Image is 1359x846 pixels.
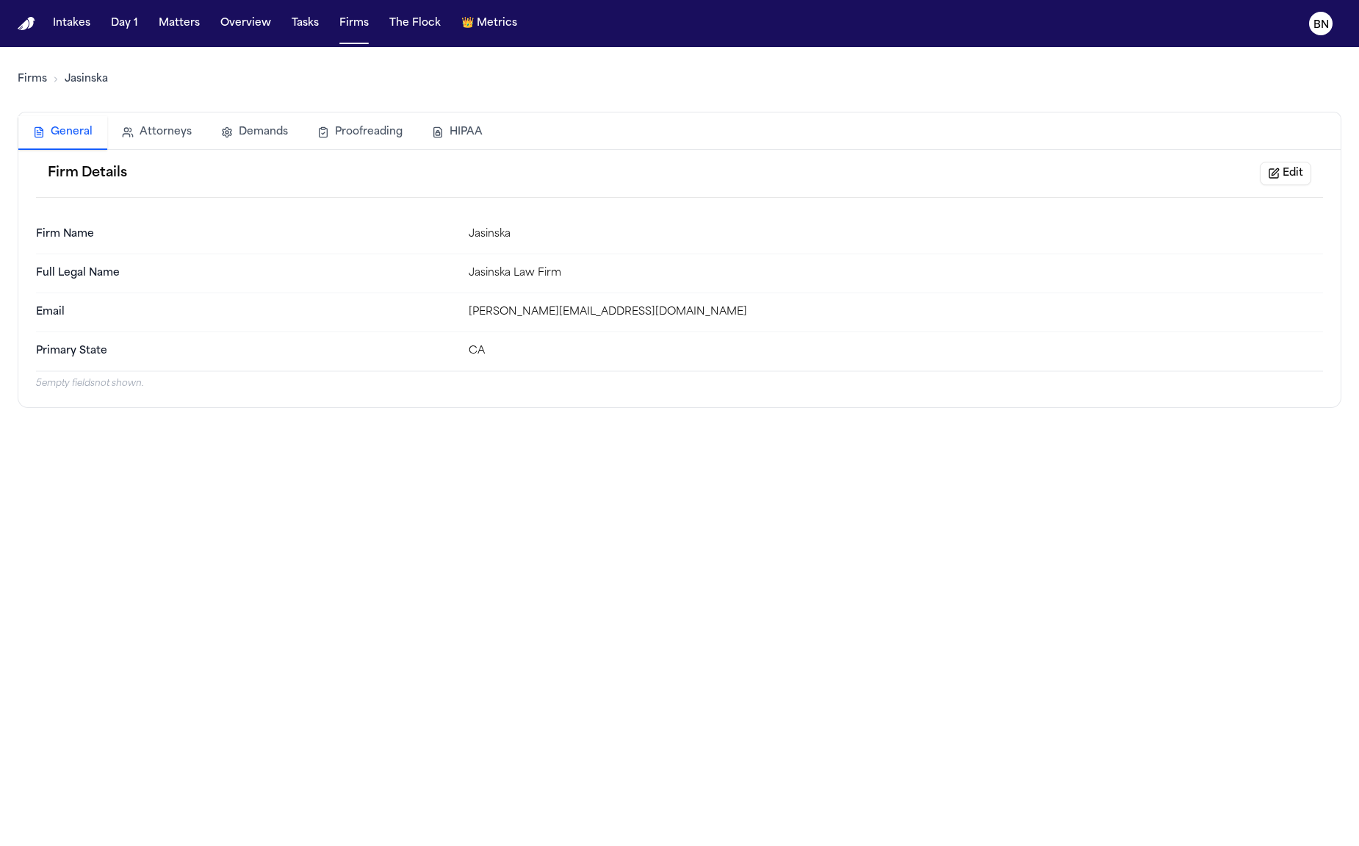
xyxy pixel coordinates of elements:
[47,10,96,37] button: Intakes
[469,344,1323,359] div: CA
[36,344,457,359] dt: Primary State
[18,17,35,31] a: Home
[107,116,206,148] button: Attorneys
[469,305,1323,320] div: [PERSON_NAME][EMAIL_ADDRESS][DOMAIN_NAME]
[153,10,206,37] button: Matters
[65,72,108,87] a: Jasinska
[334,10,375,37] button: Firms
[48,163,127,184] h2: Firm Details
[18,116,107,150] button: General
[18,72,47,87] a: Firms
[383,10,447,37] button: The Flock
[18,17,35,31] img: Finch Logo
[417,116,497,148] button: HIPAA
[215,10,277,37] button: Overview
[303,116,417,148] button: Proofreading
[36,227,457,242] dt: Firm Name
[1260,162,1311,185] button: Edit
[469,227,1323,242] div: Jasinska
[36,305,457,320] dt: Email
[18,72,108,87] nav: Breadcrumb
[105,10,144,37] button: Day 1
[206,116,303,148] button: Demands
[286,10,325,37] button: Tasks
[455,10,523,37] button: crownMetrics
[469,266,1323,281] div: Jasinska Law Firm
[36,378,1323,390] p: 5 empty fields not shown.
[36,266,457,281] dt: Full Legal Name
